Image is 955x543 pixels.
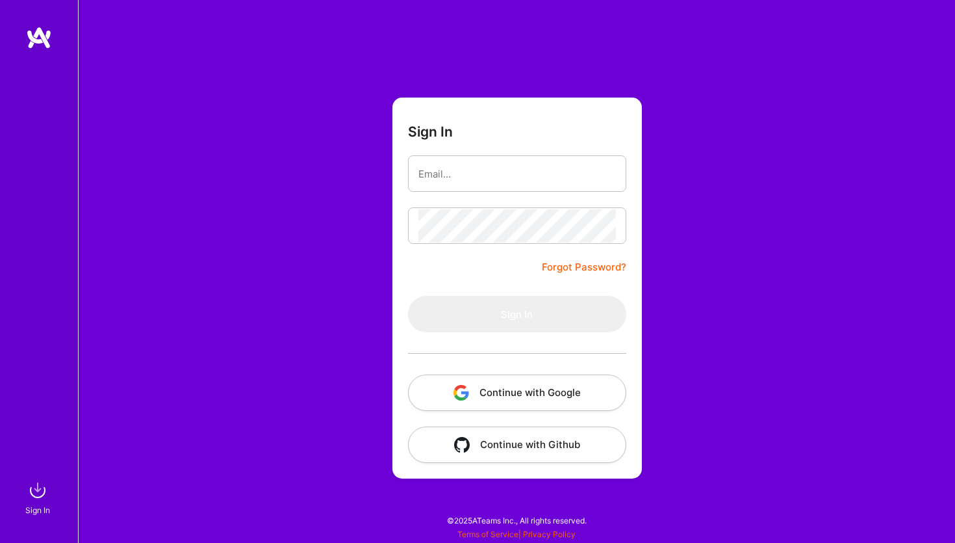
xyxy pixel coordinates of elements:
[408,375,626,411] button: Continue with Google
[408,124,453,140] h3: Sign In
[25,503,50,517] div: Sign In
[27,477,51,517] a: sign inSign In
[408,296,626,332] button: Sign In
[457,529,518,539] a: Terms of Service
[418,157,616,191] input: Email...
[78,504,955,536] div: © 2025 ATeams Inc., All rights reserved.
[408,427,626,463] button: Continue with Github
[457,529,576,539] span: |
[542,259,626,275] a: Forgot Password?
[454,437,470,453] img: icon
[453,385,469,401] img: icon
[25,477,51,503] img: sign in
[523,529,576,539] a: Privacy Policy
[26,26,52,49] img: logo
